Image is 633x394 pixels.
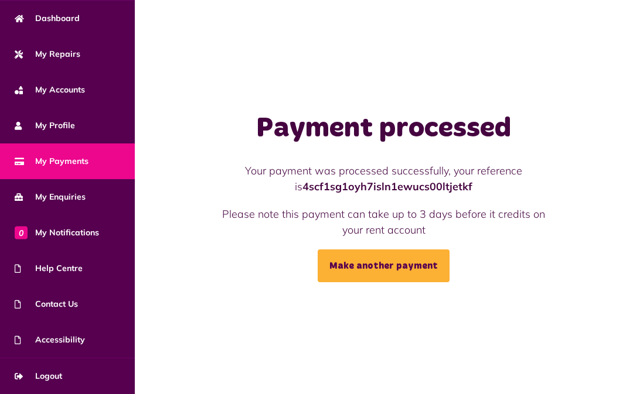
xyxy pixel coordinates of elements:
[318,249,450,282] a: Make another payment
[216,112,552,146] h1: Payment processed
[302,180,472,193] strong: 4scf1sg1oyh7isln1ewucs00ltjetkf
[15,12,80,25] span: Dashboard
[15,155,89,167] span: My Payments
[15,227,99,239] span: My Notifications
[15,84,85,96] span: My Accounts
[15,262,83,275] span: Help Centre
[216,206,552,238] p: Please note this payment can take up to 3 days before it credits on your rent account
[15,226,28,239] span: 0
[15,191,86,203] span: My Enquiries
[15,119,75,132] span: My Profile
[216,163,552,194] p: Your payment was processed successfully, your reference is
[15,334,85,346] span: Accessibility
[15,370,62,382] span: Logout
[15,298,78,310] span: Contact Us
[15,48,80,60] span: My Repairs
